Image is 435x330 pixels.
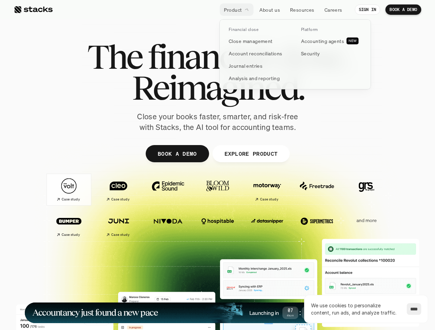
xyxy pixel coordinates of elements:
a: Security [297,47,366,59]
span: Hours [302,314,318,317]
a: Case study [48,210,90,240]
h4: Launching in [249,309,279,317]
span: 07 [282,309,298,313]
a: Accounting agentsNEW [297,35,366,47]
h2: Case study [62,233,80,237]
strong: : [298,309,302,317]
a: Careers [320,3,346,16]
p: Resources [290,6,314,13]
a: Accountancy just found a new paceLaunching in07Days:20Hours:22Minutes:35SecondsLEARN MORE [25,302,411,323]
a: Case study [48,175,90,205]
p: Product [224,6,242,13]
span: financial [148,41,267,72]
h2: Case study [62,197,80,201]
a: Account reconciliations [225,47,293,59]
p: EXPLORE PRODUCT [224,148,278,158]
a: Privacy Policy [81,159,112,164]
a: SIGN IN [355,4,381,15]
a: Case study [97,175,140,205]
p: and more [345,218,388,223]
p: About us [259,6,280,13]
span: Reimagined. [132,72,303,103]
p: Account reconciliations [229,50,282,57]
h2: Case study [111,233,130,237]
h1: Accountancy just found a new pace [32,309,158,317]
p: Journal entries [229,62,262,69]
p: Close your books faster, smarter, and risk-free with Stacks, the AI tool for accounting teams. [132,111,304,133]
p: Analysis and reporting [229,75,280,82]
span: 20 [302,309,318,313]
p: Accounting agents [301,37,344,45]
p: Careers [324,6,342,13]
a: Journal entries [225,59,293,72]
span: Days [282,314,298,317]
p: SIGN IN [359,7,376,12]
a: Case study [246,175,289,205]
a: BOOK A DEMO [145,145,209,162]
p: Platform [301,27,318,32]
a: BOOK A DEMO [385,4,421,15]
h2: Case study [260,197,278,201]
a: Analysis and reporting [225,72,293,84]
p: Security [301,50,320,57]
p: BOOK A DEMO [157,148,197,158]
a: EXPLORE PRODUCT [212,145,290,162]
span: The [87,41,142,72]
h2: NEW [349,39,356,43]
a: Resources [286,3,319,16]
p: Close management [229,37,273,45]
p: BOOK A DEMO [390,7,417,12]
p: We use cookies to personalize content, run ads, and analyze traffic. [311,302,400,316]
a: About us [255,3,284,16]
a: Close management [225,35,293,47]
a: Case study [97,210,140,240]
p: Financial close [229,27,258,32]
h2: Case study [111,197,130,201]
